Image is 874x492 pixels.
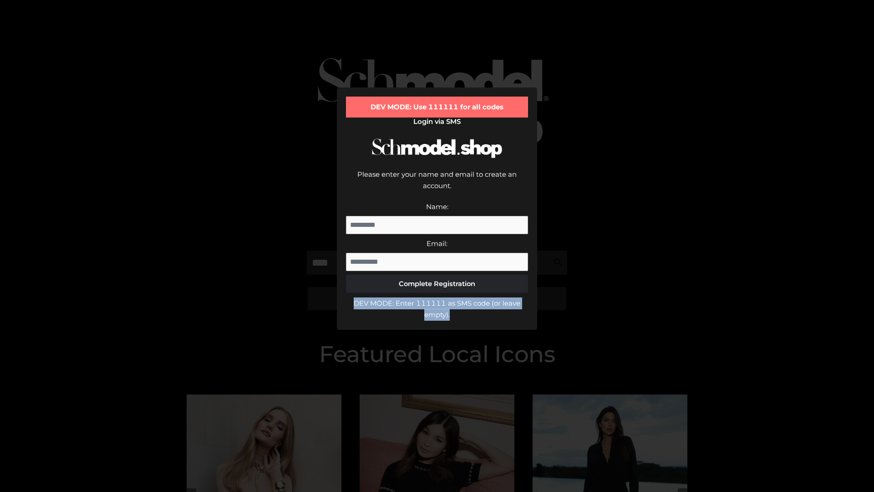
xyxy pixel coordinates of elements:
label: Name: [426,202,448,211]
label: Email: [427,239,447,248]
img: Schmodel Logo [369,130,505,166]
div: DEV MODE: Use 111111 for all codes [346,97,528,118]
h2: Login via SMS [346,118,528,126]
div: DEV MODE: Enter 111111 as SMS code (or leave empty). [346,297,528,321]
button: Complete Registration [346,275,528,293]
div: Please enter your name and email to create an account. [346,169,528,201]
